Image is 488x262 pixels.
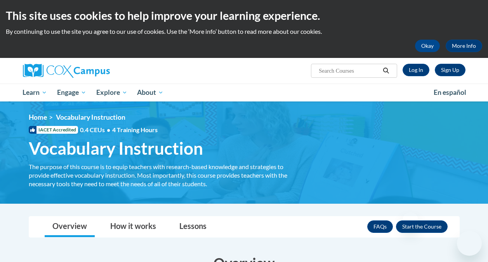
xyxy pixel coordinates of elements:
[132,84,168,101] a: About
[57,88,86,97] span: Engage
[137,88,163,97] span: About
[6,27,482,36] p: By continuing to use the site you agree to our use of cookies. Use the ‘More info’ button to read...
[29,138,203,159] span: Vocabulary Instruction
[23,64,110,78] img: Cox Campus
[6,8,482,23] h2: This site uses cookies to help improve your learning experience.
[403,212,418,228] iframe: Close message
[434,88,466,96] span: En español
[457,231,482,256] iframe: Button to launch messaging window
[17,84,471,101] div: Main menu
[367,220,393,233] a: FAQs
[52,84,91,101] a: Engage
[29,113,47,121] a: Home
[318,66,380,75] input: Search Courses
[23,64,163,78] a: Cox Campus
[23,88,47,97] span: Learn
[29,126,78,134] span: IACET Accredited
[380,66,392,75] button: Search
[172,217,214,237] a: Lessons
[396,220,448,233] button: Enroll
[446,40,482,52] a: More Info
[18,84,52,101] a: Learn
[45,217,95,237] a: Overview
[80,126,158,134] span: 0.4 CEUs
[29,162,297,188] div: The purpose of this course is to equip teachers with research-based knowledge and strategies to p...
[112,126,158,133] span: 4 Training Hours
[56,113,125,121] span: Vocabulary Instruction
[415,40,440,52] button: Okay
[96,88,127,97] span: Explore
[102,217,164,237] a: How it works
[403,64,429,76] a: Log In
[435,64,465,76] a: Register
[107,126,110,133] span: •
[429,84,471,101] a: En español
[91,84,132,101] a: Explore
